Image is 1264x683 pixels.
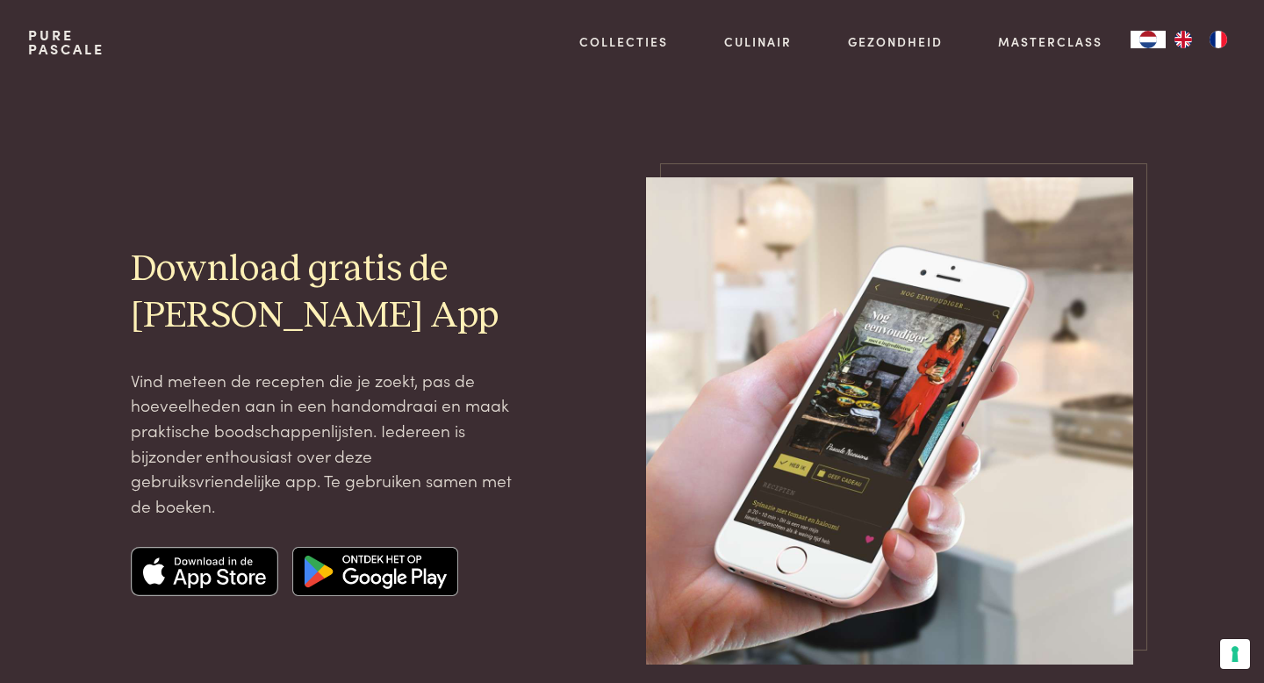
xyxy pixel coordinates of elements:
a: NL [1131,31,1166,48]
a: Gezondheid [848,32,943,51]
p: Vind meteen de recepten die je zoekt, pas de hoeveelheden aan in een handomdraai en maak praktisc... [131,368,515,519]
a: Collecties [579,32,668,51]
h2: Download gratis de [PERSON_NAME] App [131,247,515,340]
a: Masterclass [998,32,1102,51]
a: EN [1166,31,1201,48]
button: Uw voorkeuren voor toestemming voor trackingtechnologieën [1220,639,1250,669]
a: FR [1201,31,1236,48]
div: Language [1131,31,1166,48]
img: Google app store [292,547,458,596]
ul: Language list [1166,31,1236,48]
a: PurePascale [28,28,104,56]
aside: Language selected: Nederlands [1131,31,1236,48]
img: pascale-naessens-app-mockup [646,177,1133,665]
a: Culinair [724,32,792,51]
img: Apple app store [131,547,278,596]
